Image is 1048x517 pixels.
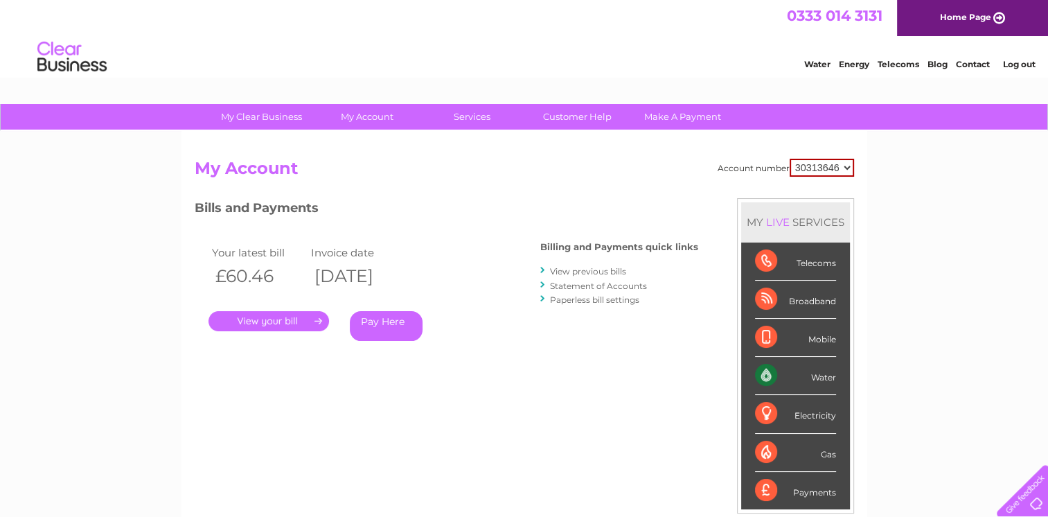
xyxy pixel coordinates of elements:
[956,59,990,69] a: Contact
[804,59,831,69] a: Water
[839,59,869,69] a: Energy
[308,262,407,290] th: [DATE]
[755,395,836,433] div: Electricity
[755,434,836,472] div: Gas
[741,202,850,242] div: MY SERVICES
[763,216,792,229] div: LIVE
[755,472,836,509] div: Payments
[550,266,626,277] a: View previous bills
[197,8,852,67] div: Clear Business is a trading name of Verastar Limited (registered in [GEOGRAPHIC_DATA] No. 3667643...
[310,104,424,130] a: My Account
[755,319,836,357] div: Mobile
[415,104,529,130] a: Services
[927,59,948,69] a: Blog
[37,36,107,78] img: logo.png
[755,281,836,319] div: Broadband
[755,357,836,395] div: Water
[308,243,407,262] td: Invoice date
[787,7,882,24] a: 0333 014 3131
[350,311,423,341] a: Pay Here
[208,311,329,331] a: .
[755,243,836,281] div: Telecoms
[550,295,639,305] a: Paperless bill settings
[208,243,308,262] td: Your latest bill
[1002,59,1035,69] a: Log out
[540,242,698,252] h4: Billing and Payments quick links
[195,198,698,222] h3: Bills and Payments
[878,59,919,69] a: Telecoms
[625,104,740,130] a: Make A Payment
[520,104,634,130] a: Customer Help
[204,104,319,130] a: My Clear Business
[195,159,854,185] h2: My Account
[718,159,854,177] div: Account number
[550,281,647,291] a: Statement of Accounts
[208,262,308,290] th: £60.46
